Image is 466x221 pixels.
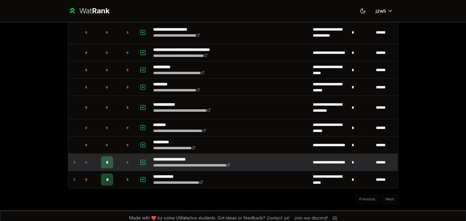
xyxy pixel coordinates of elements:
[79,6,110,16] div: Wat
[294,215,328,221] div: Join our discord!
[266,215,289,220] a: Contact us!
[68,6,110,16] a: WatRank
[376,7,386,15] span: jzwli
[129,215,289,221] span: Made with ❤️ by some UWaterloo students. Got ideas or feedback?
[92,6,110,15] span: Rank
[371,5,398,16] button: jzwli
